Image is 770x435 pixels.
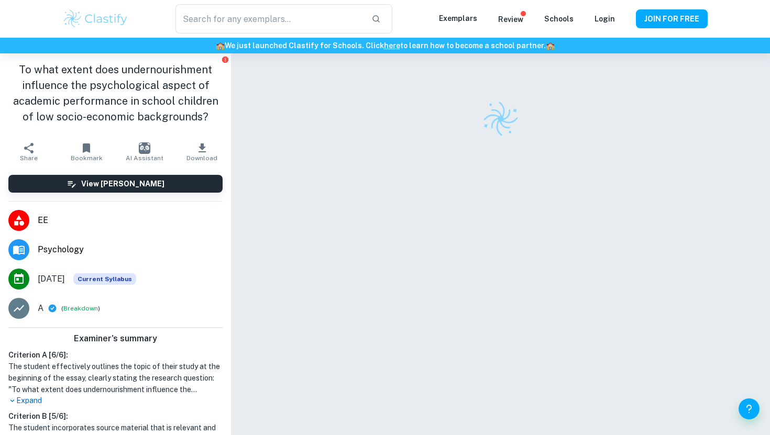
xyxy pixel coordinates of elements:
[479,97,523,141] img: Clastify logo
[126,154,163,162] span: AI Assistant
[38,302,43,315] p: A
[186,154,217,162] span: Download
[4,332,227,345] h6: Examiner's summary
[116,137,173,166] button: AI Assistant
[38,243,223,256] span: Psychology
[384,41,400,50] a: here
[38,214,223,227] span: EE
[58,137,115,166] button: Bookmark
[173,137,231,166] button: Download
[73,273,136,285] span: Current Syllabus
[8,62,223,125] h1: To what extent does undernourishment influence the psychological aspect of academic performance i...
[636,9,708,28] button: JOIN FOR FREE
[71,154,103,162] span: Bookmark
[8,395,223,406] p: Expand
[8,410,223,422] h6: Criterion B [ 5 / 6 ]:
[221,55,229,63] button: Report issue
[216,41,225,50] span: 🏫
[61,304,100,314] span: ( )
[2,40,768,51] h6: We just launched Clastify for Schools. Click to learn how to become a school partner.
[62,8,129,29] img: Clastify logo
[81,178,164,189] h6: View [PERSON_NAME]
[38,273,65,285] span: [DATE]
[439,13,477,24] p: Exemplars
[8,361,223,395] h1: The student effectively outlines the topic of their study at the beginning of the essay, clearly ...
[139,142,150,154] img: AI Assistant
[175,4,363,34] input: Search for any exemplars...
[498,14,523,25] p: Review
[73,273,136,285] div: This exemplar is based on the current syllabus. Feel free to refer to it for inspiration/ideas wh...
[8,349,223,361] h6: Criterion A [ 6 / 6 ]:
[546,41,555,50] span: 🏫
[739,398,760,419] button: Help and Feedback
[63,304,98,313] button: Breakdown
[544,15,574,23] a: Schools
[8,175,223,193] button: View [PERSON_NAME]
[20,154,38,162] span: Share
[595,15,615,23] a: Login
